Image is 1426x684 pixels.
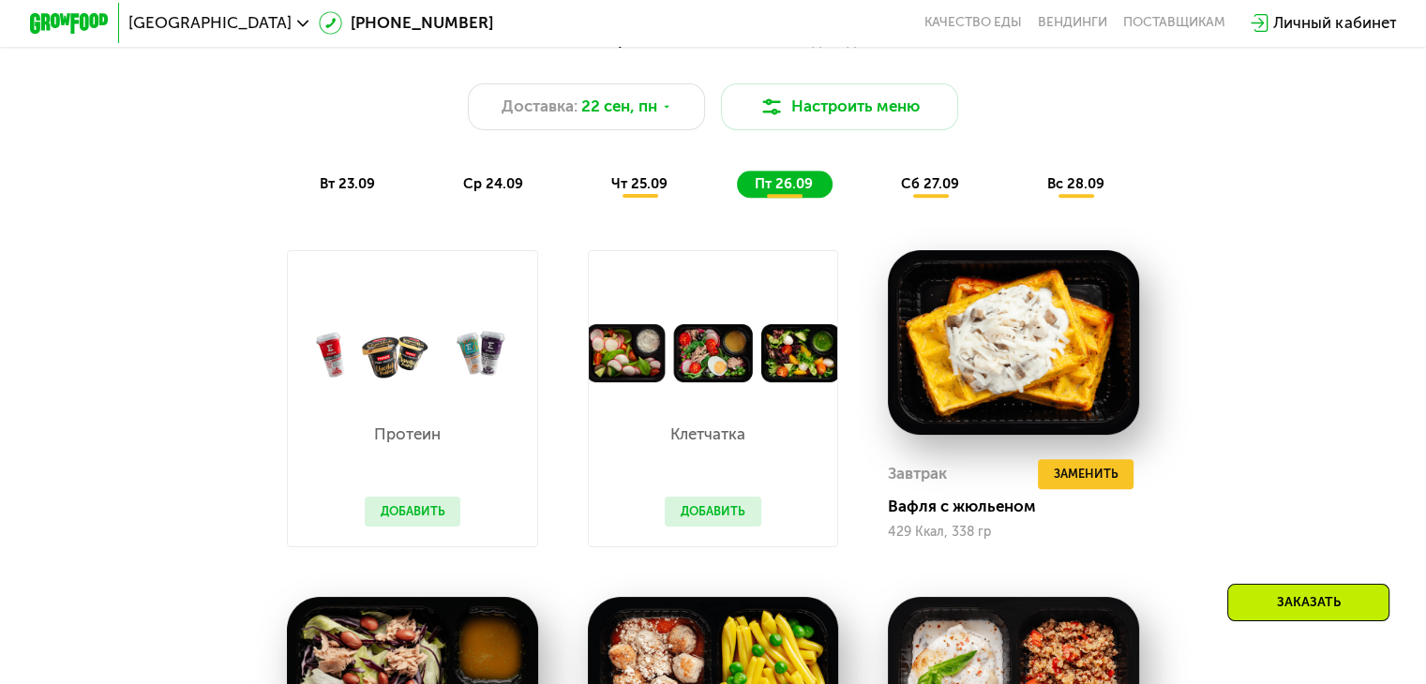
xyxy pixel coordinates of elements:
[581,95,657,118] span: 22 сен, пн
[365,497,461,527] button: Добавить
[888,459,947,489] div: Завтрак
[502,95,578,118] span: Доставка:
[320,175,375,192] span: вт 23.09
[721,83,959,131] button: Настроить меню
[1053,464,1118,483] span: Заменить
[1273,11,1396,35] div: Личный кабинет
[665,497,761,527] button: Добавить
[888,497,1154,516] div: Вафля с жюльеном
[128,15,292,31] span: [GEOGRAPHIC_DATA]
[463,175,523,192] span: ср 24.09
[1123,15,1225,31] div: поставщикам
[1227,584,1389,621] div: Заказать
[611,175,668,192] span: чт 25.09
[365,426,452,442] p: Протеин
[924,15,1022,31] a: Качество еды
[319,11,493,35] a: [PHONE_NUMBER]
[1047,175,1104,192] span: вс 28.09
[901,175,959,192] span: сб 27.09
[1038,15,1107,31] a: Вендинги
[1038,459,1134,489] button: Заменить
[665,426,752,442] p: Клетчатка
[888,525,1139,540] div: 429 Ккал, 338 гр
[755,175,813,192] span: пт 26.09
